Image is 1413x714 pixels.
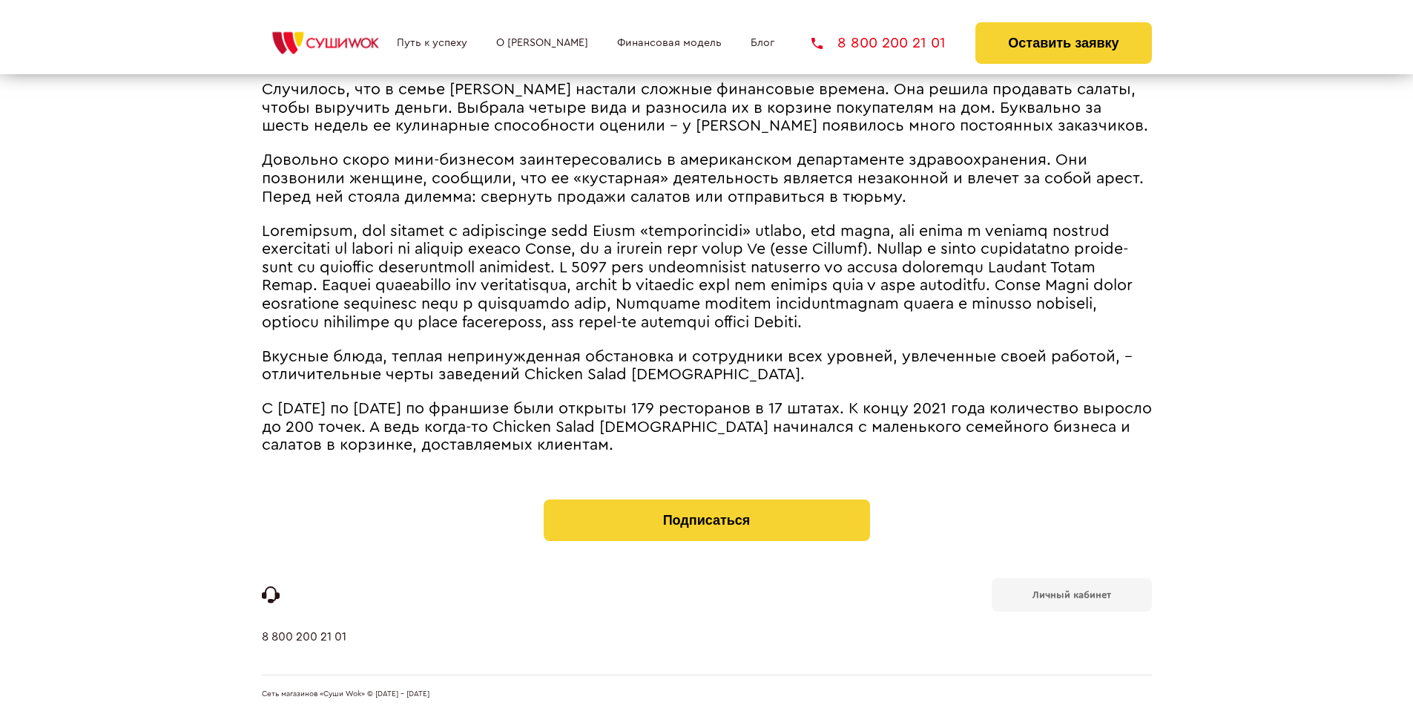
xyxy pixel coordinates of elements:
[811,36,946,50] a: 8 800 200 21 01
[992,578,1152,612] a: Личный кабинет
[496,37,588,49] a: О [PERSON_NAME]
[1032,590,1111,600] b: Личный кабинет
[262,630,346,675] a: 8 800 200 21 01
[751,37,774,49] a: Блог
[262,349,1133,383] span: Вкусные блюда, теплая непринужденная обстановка и сотрудники всех уровней, увлеченные своей работ...
[397,37,467,49] a: Путь к успеху
[262,152,1144,204] span: Довольно скоро мини-бизнесом заинтересовались в американском департаменте здравоохранения. Они по...
[975,22,1151,64] button: Оставить заявку
[837,36,946,50] span: 8 800 200 21 01
[617,37,722,49] a: Финансовая модель
[262,690,429,699] span: Сеть магазинов «Суши Wok» © [DATE] - [DATE]
[262,223,1133,330] span: Loremipsum, dol sitamet c adipiscinge sedd Eiusm «temporincidi» utlabo, etd magna, ali enima m ve...
[262,401,1152,453] span: С [DATE] по [DATE] по франшизе были открыты 179 ресторанов в 17 штатах. К концу 2021 года количес...
[262,82,1148,134] span: Случилось, что в семье [PERSON_NAME] настали сложные финансовые времена. Она решила продавать сал...
[544,500,870,541] button: Подписаться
